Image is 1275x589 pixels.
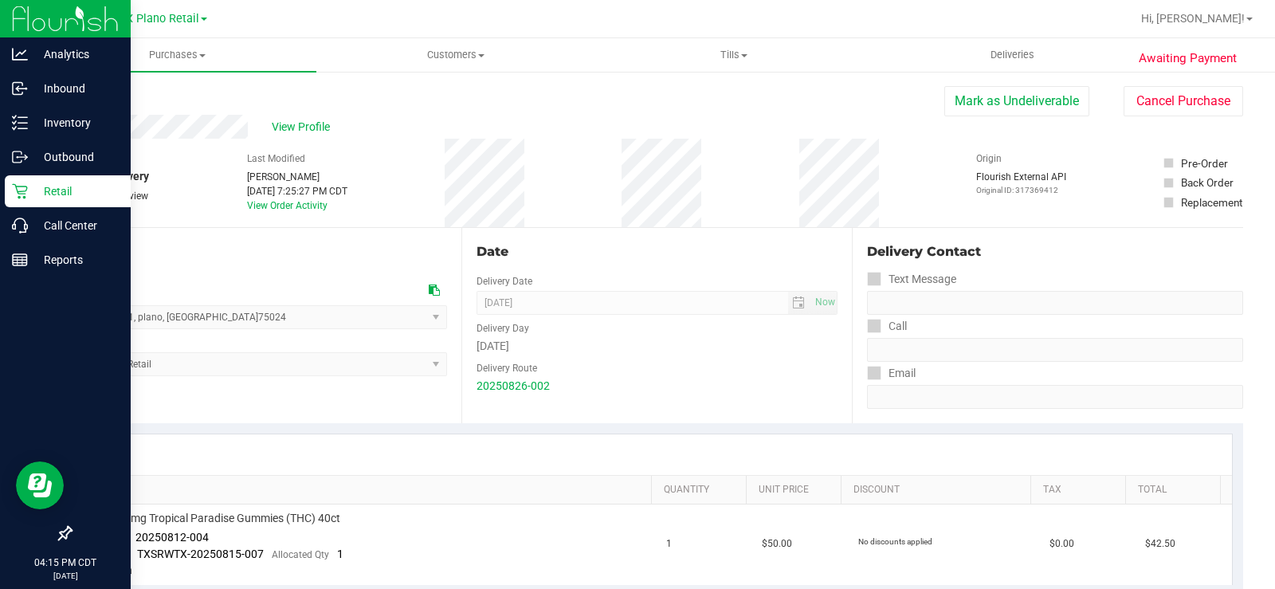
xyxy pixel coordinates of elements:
[944,86,1089,116] button: Mark as Undeliverable
[316,38,594,72] a: Customers
[247,200,328,211] a: View Order Activity
[12,46,28,62] inline-svg: Analytics
[976,184,1066,196] p: Original ID: 317369412
[28,113,124,132] p: Inventory
[429,282,440,299] div: Copy address to clipboard
[317,48,594,62] span: Customers
[337,548,343,560] span: 1
[272,119,335,135] span: View Profile
[594,38,873,72] a: Tills
[12,149,28,165] inline-svg: Outbound
[38,48,316,62] span: Purchases
[70,242,447,261] div: Location
[477,321,529,336] label: Delivery Day
[1124,86,1243,116] button: Cancel Purchase
[477,379,550,392] a: 20250826-002
[1139,49,1237,68] span: Awaiting Payment
[7,556,124,570] p: 04:15 PM CDT
[137,548,264,560] span: TXSRWTX-20250815-007
[1043,484,1119,497] a: Tax
[664,484,739,497] a: Quantity
[858,537,932,546] span: No discounts applied
[28,79,124,98] p: Inbound
[976,170,1066,196] div: Flourish External API
[247,151,305,166] label: Last Modified
[595,48,872,62] span: Tills
[12,218,28,234] inline-svg: Call Center
[1049,536,1074,552] span: $0.00
[666,536,672,552] span: 1
[477,361,537,375] label: Delivery Route
[28,45,124,64] p: Analytics
[477,274,532,289] label: Delivery Date
[1138,484,1214,497] a: Total
[867,362,916,385] label: Email
[1181,194,1242,210] div: Replacement
[7,570,124,582] p: [DATE]
[477,338,838,355] div: [DATE]
[762,536,792,552] span: $50.00
[867,291,1243,315] input: Format: (999) 999-9999
[28,250,124,269] p: Reports
[12,80,28,96] inline-svg: Inbound
[969,48,1056,62] span: Deliveries
[867,268,956,291] label: Text Message
[28,147,124,167] p: Outbound
[38,38,316,72] a: Purchases
[247,170,347,184] div: [PERSON_NAME]
[12,183,28,199] inline-svg: Retail
[12,115,28,131] inline-svg: Inventory
[867,315,907,338] label: Call
[1181,175,1234,190] div: Back Order
[272,549,329,560] span: Allocated Qty
[247,184,347,198] div: [DATE] 7:25:27 PM CDT
[28,182,124,201] p: Retail
[1141,12,1245,25] span: Hi, [PERSON_NAME]!
[1145,536,1175,552] span: $42.50
[135,531,209,544] span: 20250812-004
[119,12,199,26] span: TX Plano Retail
[1181,155,1228,171] div: Pre-Order
[976,151,1002,166] label: Origin
[16,461,64,509] iframe: Resource center
[867,242,1243,261] div: Delivery Contact
[92,511,340,526] span: TX HT 5mg Tropical Paradise Gummies (THC) 40ct
[12,252,28,268] inline-svg: Reports
[94,484,645,497] a: SKU
[873,38,1151,72] a: Deliveries
[477,242,838,261] div: Date
[759,484,834,497] a: Unit Price
[28,216,124,235] p: Call Center
[853,484,1024,497] a: Discount
[867,338,1243,362] input: Format: (999) 999-9999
